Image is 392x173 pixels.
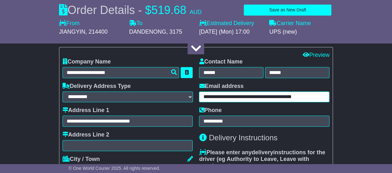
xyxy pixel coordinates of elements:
a: Preview [303,52,329,58]
label: Please enter any instructions for the driver ( ) [199,149,329,170]
label: Address Line 1 [63,107,109,114]
label: From [59,20,80,27]
div: UPS (new) [269,29,333,36]
label: To [129,20,143,27]
label: Carrier Name [269,20,311,27]
span: © One World Courier 2025. All rights reserved. [69,166,160,171]
label: Email address [199,83,243,90]
label: Phone [199,107,222,114]
span: $ [145,3,151,17]
span: Delivery Instructions [209,133,277,142]
span: AUD [189,9,202,15]
span: JIANGYIN [59,29,85,35]
span: DANDENONG [129,29,166,35]
div: [DATE] (Mon) 17:00 [199,29,263,36]
button: Save as New Draft [244,4,331,16]
span: , 3175 [166,29,182,35]
label: Address Line 2 [63,131,109,138]
span: , 214400 [85,29,108,35]
span: delivery [252,149,273,156]
label: Company Name [63,58,111,65]
span: eg Authority to Leave, Leave with warehouse [199,156,309,169]
span: 519.68 [151,3,186,17]
label: Delivery Address Type [63,83,131,90]
label: City / Town [63,156,100,163]
label: Estimated Delivery [199,20,263,27]
label: Contact Name [199,58,243,65]
div: Order Details - [59,3,202,17]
